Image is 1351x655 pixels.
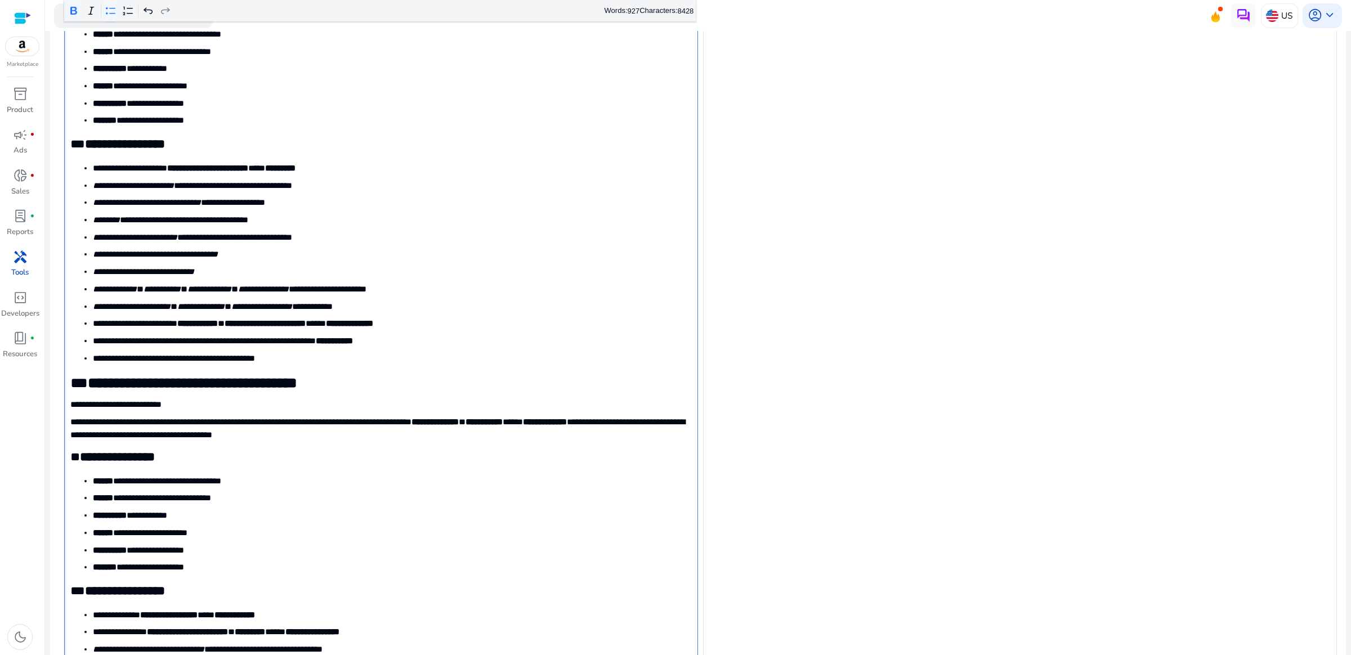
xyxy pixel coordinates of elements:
[30,214,35,219] span: fiber_manual_record
[11,186,29,198] p: Sales
[13,630,28,644] span: dark_mode
[605,4,694,18] div: Words: Characters:
[6,37,39,56] img: amazon.svg
[1308,8,1322,23] span: account_circle
[677,6,694,15] label: 8428
[13,209,28,223] span: lab_profile
[30,132,35,137] span: fiber_manual_record
[13,331,28,346] span: book_4
[7,60,38,69] p: Marketplace
[14,145,27,156] p: Ads
[3,349,37,360] p: Resources
[30,173,35,178] span: fiber_manual_record
[13,87,28,101] span: inventory_2
[7,105,33,116] p: Product
[1281,6,1292,25] p: US
[1,308,39,320] p: Developers
[64,8,79,23] span: search
[7,227,33,238] p: Reports
[11,267,29,279] p: Tools
[1266,10,1278,22] img: us.svg
[628,6,640,15] label: 927
[13,250,28,264] span: handyman
[13,290,28,305] span: code_blocks
[13,128,28,142] span: campaign
[1322,8,1337,23] span: keyboard_arrow_down
[13,168,28,183] span: donut_small
[30,336,35,341] span: fiber_manual_record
